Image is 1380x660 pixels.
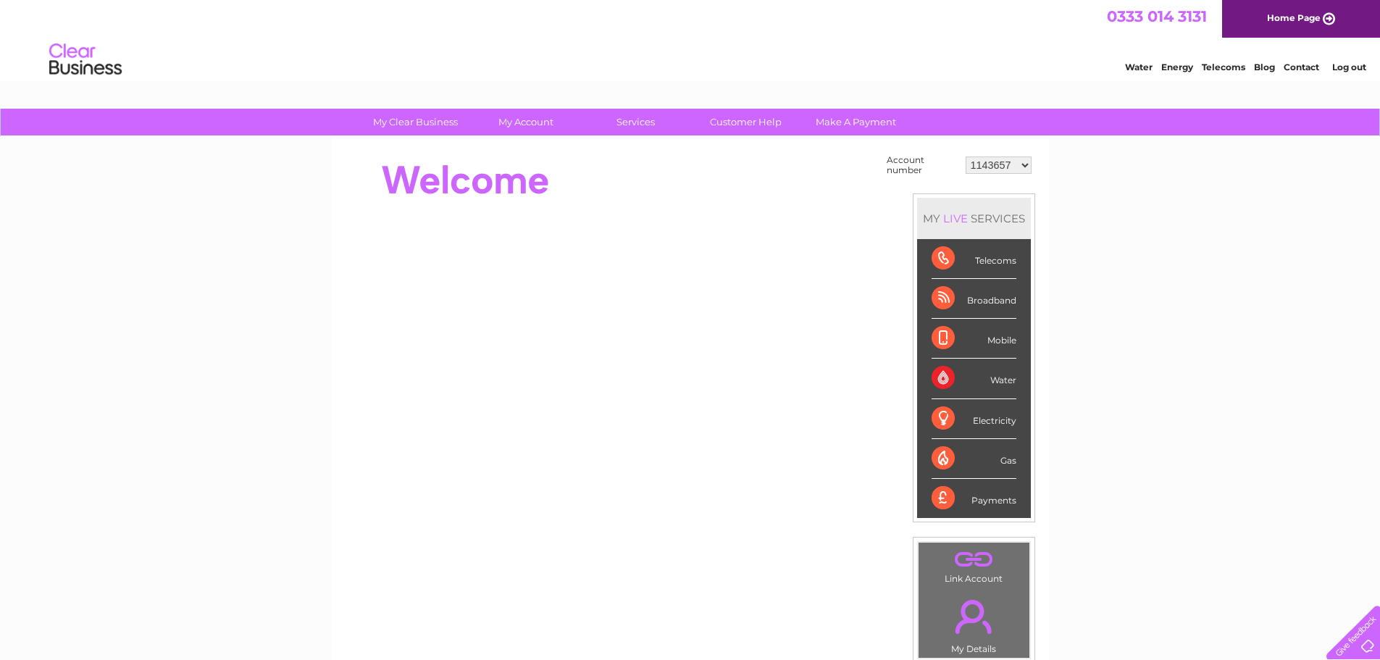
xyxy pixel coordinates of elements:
div: Telecoms [932,239,1016,279]
a: Contact [1284,62,1319,72]
img: logo.png [49,38,122,82]
div: Electricity [932,399,1016,439]
div: Payments [932,479,1016,518]
a: Log out [1332,62,1366,72]
td: My Details [918,588,1030,659]
div: Clear Business is a trading name of Verastar Limited (registered in [GEOGRAPHIC_DATA] No. 3667643... [348,8,1033,70]
a: Make A Payment [796,109,916,135]
a: Telecoms [1202,62,1245,72]
a: My Account [466,109,585,135]
a: 0333 014 3131 [1107,7,1207,25]
td: Account number [883,151,962,179]
a: . [922,546,1026,572]
div: Gas [932,439,1016,479]
div: MY SERVICES [917,198,1031,239]
a: Water [1125,62,1153,72]
div: LIVE [940,212,971,225]
td: Link Account [918,542,1030,588]
a: Energy [1161,62,1193,72]
a: My Clear Business [356,109,475,135]
a: Services [576,109,695,135]
a: . [922,591,1026,642]
div: Mobile [932,319,1016,359]
div: Water [932,359,1016,398]
div: Broadband [932,279,1016,319]
a: Customer Help [686,109,806,135]
a: Blog [1254,62,1275,72]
